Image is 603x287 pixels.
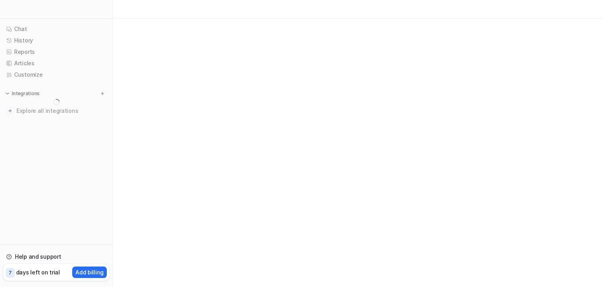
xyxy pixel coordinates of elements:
p: Integrations [12,90,40,97]
a: Help and support [3,251,110,262]
span: Explore all integrations [16,105,106,117]
button: Integrations [3,90,42,98]
a: Chat [3,24,110,35]
a: Reports [3,46,110,57]
p: days left on trial [16,268,60,276]
img: expand menu [5,91,10,96]
img: explore all integrations [6,107,14,115]
a: History [3,35,110,46]
p: 7 [9,269,12,276]
a: Customize [3,69,110,80]
a: Articles [3,58,110,69]
img: menu_add.svg [100,91,105,96]
p: Add billing [75,268,104,276]
button: Add billing [72,267,107,278]
a: Explore all integrations [3,105,110,116]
